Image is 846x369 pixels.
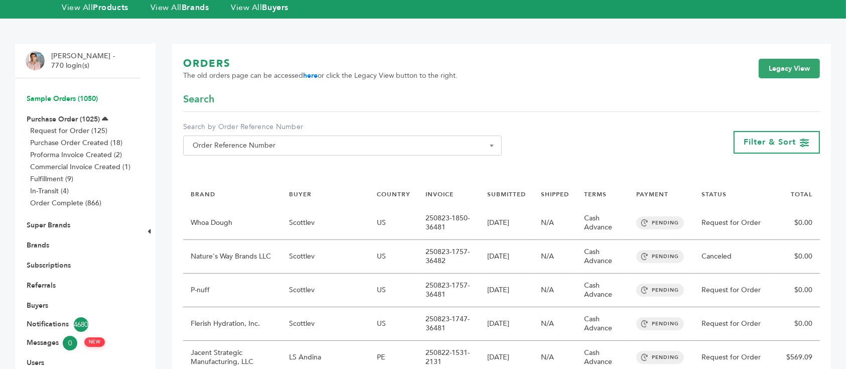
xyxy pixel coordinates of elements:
td: Scottlev [282,274,369,307]
td: $0.00 [769,240,820,274]
a: TOTAL [791,190,812,198]
a: INVOICE [426,190,454,198]
span: Order Reference Number [183,136,502,156]
td: Scottlev [282,307,369,341]
a: BRAND [191,190,215,198]
td: N/A [533,206,577,240]
a: here [303,71,318,80]
td: Flerish Hydration, Inc. [183,307,282,341]
a: View AllProducts [62,2,128,13]
a: Subscriptions [27,261,71,270]
td: US [369,206,418,240]
a: Brands [27,240,49,250]
a: Request for Order (125) [30,126,107,136]
td: 250823-1757-36481 [418,274,480,307]
a: Purchase Order Created (18) [30,138,122,148]
td: Request for Order [694,206,769,240]
span: NEW [84,337,105,347]
span: Search [183,92,214,106]
a: COUNTRY [377,190,410,198]
span: 4680 [74,317,88,332]
a: Messages0 NEW [27,336,129,350]
h1: ORDERS [183,57,458,71]
td: US [369,274,418,307]
a: Notifications4680 [27,317,129,332]
a: STATUS [701,190,727,198]
a: Commercial Invoice Created (1) [30,162,130,172]
td: US [369,307,418,341]
a: Super Brands [27,220,70,230]
td: Request for Order [694,274,769,307]
label: Search by Order Reference Number [183,122,502,132]
td: 250823-1747-36481 [418,307,480,341]
td: Whoa Dough [183,206,282,240]
td: Cash Advance [577,206,629,240]
td: Cash Advance [577,274,629,307]
td: [DATE] [480,274,533,307]
a: BUYER [290,190,312,198]
td: N/A [533,307,577,341]
td: 250823-1757-36482 [418,240,480,274]
td: US [369,240,418,274]
a: Purchase Order (1025) [27,114,100,124]
span: PENDING [636,351,684,364]
td: Cash Advance [577,240,629,274]
a: Sample Orders (1050) [27,94,98,103]
span: PENDING [636,317,684,330]
td: Scottlev [282,206,369,240]
td: [DATE] [480,206,533,240]
a: Buyers [27,301,48,310]
a: TERMS [584,190,607,198]
a: SUBMITTED [487,190,526,198]
span: PENDING [636,250,684,263]
a: PAYMENT [636,190,668,198]
span: Order Reference Number [189,139,496,153]
td: Scottlev [282,240,369,274]
a: Users [27,358,44,367]
td: $0.00 [769,274,820,307]
li: [PERSON_NAME] - 770 login(s) [51,51,117,71]
a: Referrals [27,281,56,290]
a: Legacy View [759,59,820,79]
a: Proforma Invoice Created (2) [30,150,122,160]
td: P-nuff [183,274,282,307]
strong: Brands [182,2,209,13]
span: PENDING [636,216,684,229]
td: Request for Order [694,307,769,341]
strong: Products [93,2,128,13]
td: [DATE] [480,240,533,274]
td: Canceled [694,240,769,274]
a: Order Complete (866) [30,198,101,208]
strong: Buyers [262,2,289,13]
td: N/A [533,240,577,274]
td: [DATE] [480,307,533,341]
a: View AllBrands [151,2,209,13]
a: SHIPPED [541,190,569,198]
a: Fulfillment (9) [30,174,73,184]
td: Nature's Way Brands LLC [183,240,282,274]
a: View AllBuyers [231,2,289,13]
span: The old orders page can be accessed or click the Legacy View button to the right. [183,71,458,81]
td: $0.00 [769,307,820,341]
a: In-Transit (4) [30,186,69,196]
span: 0 [63,336,77,350]
td: Cash Advance [577,307,629,341]
td: $0.00 [769,206,820,240]
td: 250823-1850-36481 [418,206,480,240]
td: N/A [533,274,577,307]
span: Filter & Sort [744,137,796,148]
span: PENDING [636,284,684,297]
